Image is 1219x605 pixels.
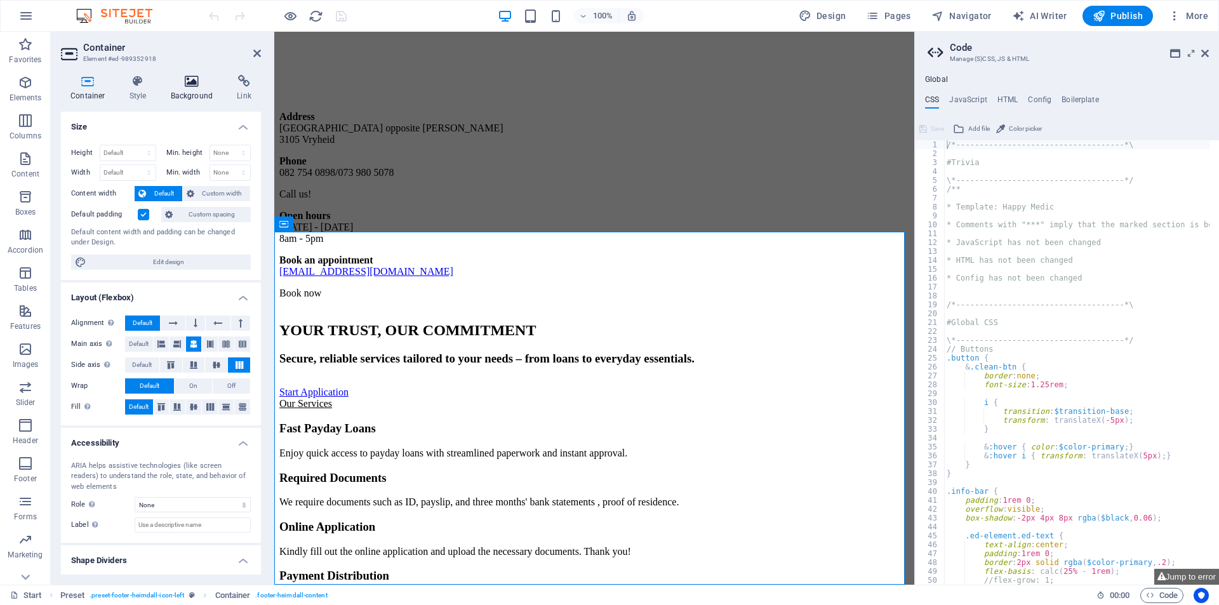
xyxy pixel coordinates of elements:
[916,469,945,478] div: 38
[916,203,945,211] div: 8
[125,399,153,415] button: Default
[925,75,948,85] h4: Global
[8,550,43,560] p: Marketing
[1110,588,1129,603] span: 00 00
[14,283,37,293] p: Tables
[916,478,945,487] div: 39
[916,576,945,585] div: 50
[166,149,210,156] label: Min. height
[994,121,1044,136] button: Color picker
[90,588,184,603] span: . preset-footer-heimdall-icon-left
[916,291,945,300] div: 18
[916,434,945,442] div: 34
[916,176,945,185] div: 5
[129,336,149,352] span: Default
[916,309,945,318] div: 20
[308,8,323,23] button: reload
[916,354,945,362] div: 25
[10,93,42,103] p: Elements
[198,186,247,201] span: Custom width
[916,496,945,505] div: 41
[309,9,323,23] i: Reload page
[916,149,945,158] div: 2
[125,336,153,352] button: Default
[1146,588,1178,603] span: Code
[60,588,85,603] span: Click to select. Double-click to edit
[166,169,210,176] label: Min. width
[916,327,945,336] div: 22
[866,10,910,22] span: Pages
[16,397,36,408] p: Slider
[916,425,945,434] div: 33
[799,10,846,22] span: Design
[916,531,945,540] div: 45
[61,545,261,568] h4: Shape Dividers
[916,371,945,380] div: 27
[925,95,939,109] h4: CSS
[13,435,38,446] p: Header
[71,149,100,156] label: Height
[150,186,178,201] span: Default
[574,8,619,23] button: 100%
[626,10,637,22] i: On resize automatically adjust zoom level to fit chosen device.
[1163,6,1213,26] button: More
[916,256,945,265] div: 14
[916,220,945,229] div: 10
[133,316,152,331] span: Default
[71,357,125,373] label: Side axis
[71,378,125,394] label: Wrap
[861,6,916,26] button: Pages
[968,121,990,136] span: Add file
[916,389,945,398] div: 29
[916,283,945,291] div: 17
[916,540,945,549] div: 46
[916,158,945,167] div: 3
[140,378,159,394] span: Default
[14,474,37,484] p: Footer
[916,238,945,247] div: 12
[161,207,251,222] button: Custom spacing
[916,505,945,514] div: 42
[916,211,945,220] div: 9
[135,517,251,533] input: Use a descriptive name
[916,380,945,389] div: 28
[916,167,945,176] div: 4
[916,247,945,256] div: 13
[71,461,251,493] div: ARIA helps assistive technologies (like screen readers) to understand the role, state, and behavi...
[175,378,212,394] button: On
[794,6,851,26] button: Design
[8,245,43,255] p: Accordion
[916,451,945,460] div: 36
[189,378,197,394] span: On
[71,497,98,512] span: Role
[916,336,945,345] div: 23
[916,567,945,576] div: 49
[283,8,298,23] button: Click here to leave preview mode and continue editing
[916,487,945,496] div: 40
[1009,121,1042,136] span: Color picker
[1168,10,1208,22] span: More
[129,399,149,415] span: Default
[1119,590,1121,600] span: :
[183,186,251,201] button: Custom width
[916,558,945,567] div: 48
[215,588,251,603] span: Click to select. Double-click to edit
[1082,6,1153,26] button: Publish
[14,512,37,522] p: Forms
[71,316,125,331] label: Alignment
[1154,569,1219,585] button: Jump to error
[949,95,987,109] h4: JavaScript
[125,316,160,331] button: Default
[71,207,138,222] label: Default padding
[73,8,168,23] img: Editor Logo
[950,42,1209,53] h2: Code
[1012,10,1067,22] span: AI Writer
[125,378,174,394] button: Default
[60,588,328,603] nav: breadcrumb
[120,75,161,102] h4: Style
[71,227,251,248] div: Default content width and padding can be changed under Design.
[1194,588,1209,603] button: Usercentrics
[593,8,613,23] h6: 100%
[916,300,945,309] div: 19
[916,185,945,194] div: 6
